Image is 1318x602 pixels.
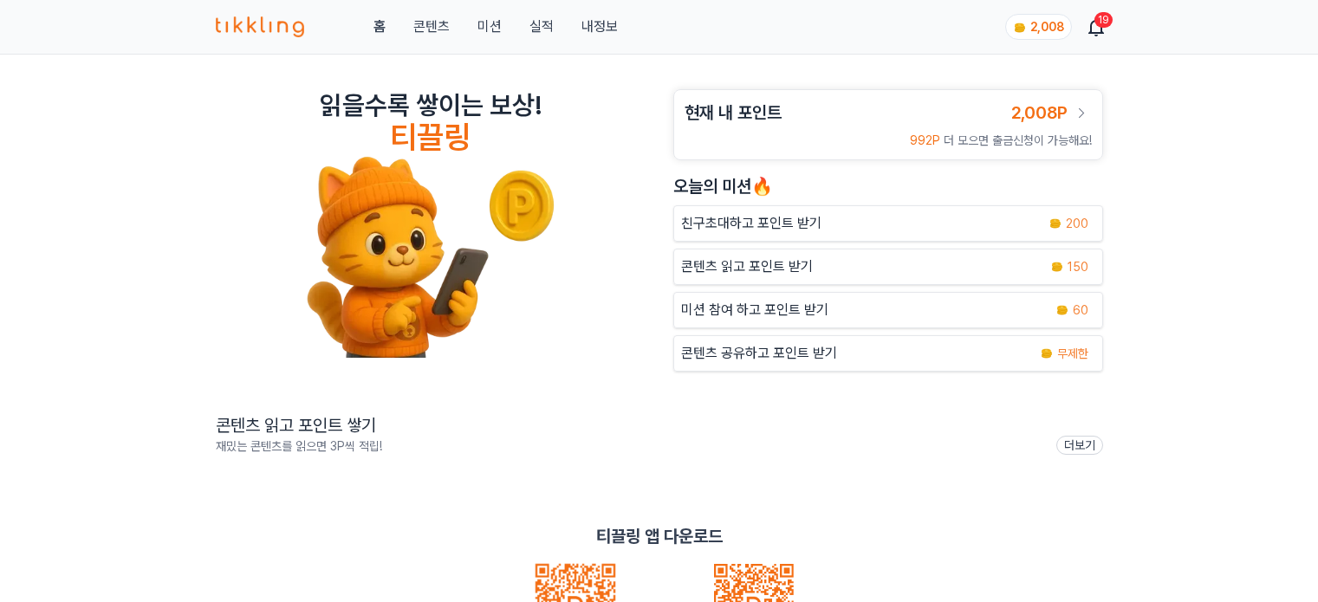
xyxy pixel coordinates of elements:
[529,16,554,37] a: 실적
[1089,16,1103,37] a: 19
[1055,303,1069,317] img: coin
[216,437,382,455] p: 재밌는 콘텐츠를 읽으면 3P씩 적립!
[216,16,305,37] img: 티끌링
[681,256,813,277] p: 콘텐츠 읽고 포인트 받기
[910,133,940,147] span: 992P
[673,205,1103,242] button: 친구초대하고 포인트 받기 coin 200
[1068,258,1088,275] span: 150
[306,155,555,358] img: tikkling_character
[1050,260,1064,274] img: coin
[673,249,1103,285] a: 콘텐츠 읽고 포인트 받기 coin 150
[1049,217,1062,230] img: coin
[1057,345,1088,362] span: 무제한
[596,524,723,548] p: 티끌링 앱 다운로드
[1005,14,1068,40] a: coin 2,008
[685,100,782,125] h3: 현재 내 포인트
[320,89,542,120] h2: 읽을수록 쌓이는 보상!
[673,174,1103,198] h2: 오늘의 미션🔥
[1030,20,1064,34] span: 2,008
[681,213,821,234] p: 친구초대하고 포인트 받기
[477,16,502,37] button: 미션
[390,120,471,155] h4: 티끌링
[413,16,450,37] a: 콘텐츠
[581,16,618,37] a: 내정보
[1073,301,1088,319] span: 60
[1056,436,1103,455] a: 더보기
[1013,21,1027,35] img: coin
[673,292,1103,328] button: 미션 참여 하고 포인트 받기 coin 60
[1011,102,1068,123] span: 2,008P
[1011,100,1092,125] a: 2,008P
[1040,346,1054,360] img: coin
[673,335,1103,372] a: 콘텐츠 공유하고 포인트 받기 coin 무제한
[373,16,386,37] a: 홈
[1066,215,1088,232] span: 200
[944,133,1092,147] span: 더 모으면 출금신청이 가능해요!
[216,413,382,437] h2: 콘텐츠 읽고 포인트 쌓기
[681,300,828,320] p: 미션 참여 하고 포인트 받기
[1094,12,1113,28] div: 19
[681,343,837,364] p: 콘텐츠 공유하고 포인트 받기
